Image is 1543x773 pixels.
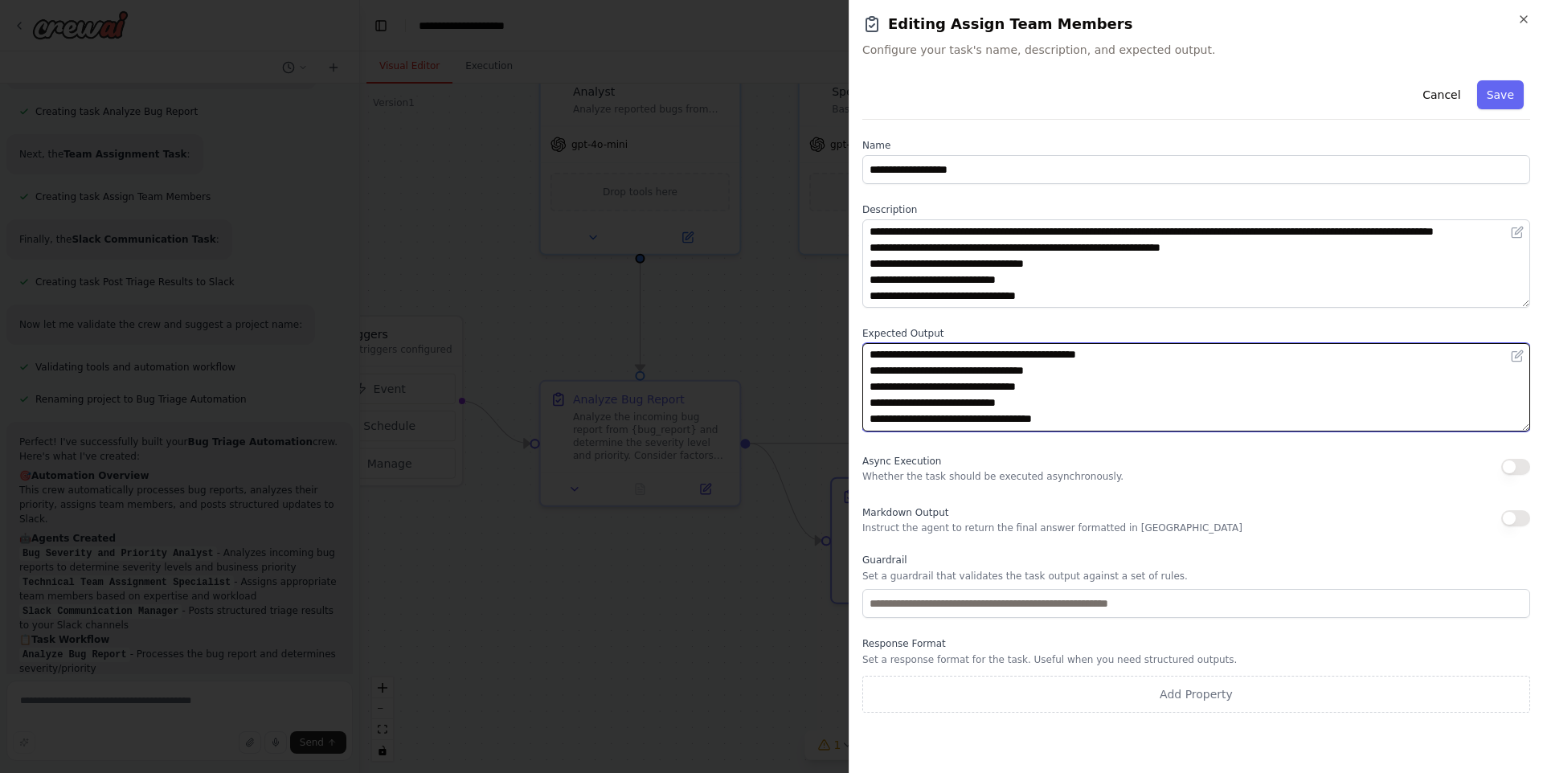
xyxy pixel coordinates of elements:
[1508,346,1527,366] button: Open in editor
[1413,80,1470,109] button: Cancel
[862,676,1530,713] button: Add Property
[862,470,1123,483] p: Whether the task should be executed asynchronously.
[862,637,1530,650] label: Response Format
[862,139,1530,152] label: Name
[862,456,941,467] span: Async Execution
[862,13,1530,35] h2: Editing Assign Team Members
[1477,80,1524,109] button: Save
[1508,223,1527,242] button: Open in editor
[862,521,1242,534] p: Instruct the agent to return the final answer formatted in [GEOGRAPHIC_DATA]
[862,653,1530,666] p: Set a response format for the task. Useful when you need structured outputs.
[862,570,1530,583] p: Set a guardrail that validates the task output against a set of rules.
[862,554,1530,566] label: Guardrail
[862,507,948,518] span: Markdown Output
[862,327,1530,340] label: Expected Output
[862,42,1530,58] span: Configure your task's name, description, and expected output.
[862,203,1530,216] label: Description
